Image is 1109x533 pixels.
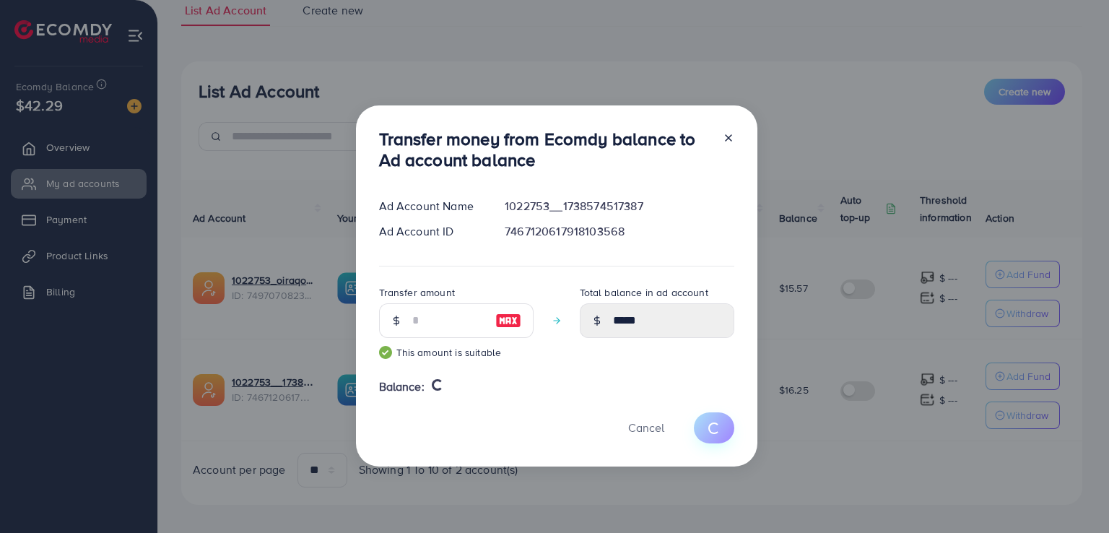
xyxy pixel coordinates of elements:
[628,420,664,435] span: Cancel
[368,223,494,240] div: Ad Account ID
[379,346,392,359] img: guide
[379,378,425,395] span: Balance:
[610,412,682,443] button: Cancel
[495,312,521,329] img: image
[493,198,745,214] div: 1022753__1738574517387
[580,285,708,300] label: Total balance in ad account
[368,198,494,214] div: Ad Account Name
[1048,468,1098,522] iframe: Chat
[379,129,711,170] h3: Transfer money from Ecomdy balance to Ad account balance
[493,223,745,240] div: 7467120617918103568
[379,285,455,300] label: Transfer amount
[379,345,534,360] small: This amount is suitable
